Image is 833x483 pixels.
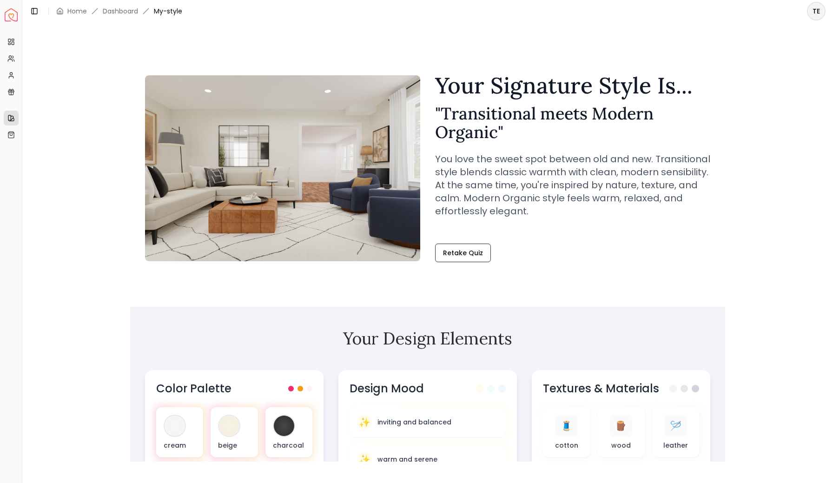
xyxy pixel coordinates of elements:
img: Transitional meets Modern Organic Style Example [145,75,420,261]
p: warm and serene [377,455,437,464]
button: TE [807,2,826,20]
h1: Your Signature Style Is... [435,74,710,97]
h3: Color Palette [156,381,231,396]
span: ✨ [359,416,370,429]
p: inviting and balanced [377,417,451,427]
span: 🪡 [670,419,681,432]
h3: Design Mood [350,381,424,396]
img: Spacejoy Logo [5,8,18,21]
a: Spacejoy [5,8,18,21]
span: ✨ [359,453,370,466]
p: cream [164,441,196,450]
a: Retake Quiz [435,244,491,262]
span: 🪵 [615,419,627,432]
a: Dashboard [103,7,138,16]
h2: Your Design Elements [145,329,710,348]
h3: Textures & Materials [543,381,659,396]
p: charcoal [273,441,305,450]
p: wood [611,441,631,450]
p: leather [663,441,688,450]
p: beige [218,441,250,450]
p: You love the sweet spot between old and new. Transitional style blends classic warmth with clean,... [435,152,710,218]
a: Home [67,7,87,16]
span: 🧵 [561,419,572,432]
span: TE [808,3,825,20]
nav: breadcrumb [56,7,182,16]
span: My-style [154,7,182,16]
p: cotton [555,441,578,450]
h2: " Transitional meets Modern Organic " [435,104,710,141]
